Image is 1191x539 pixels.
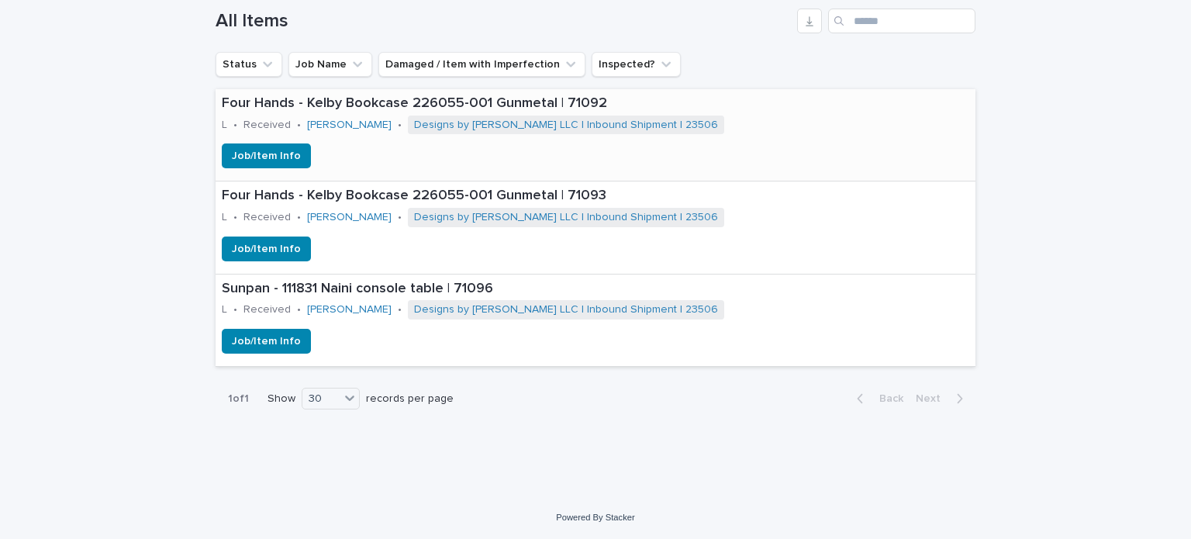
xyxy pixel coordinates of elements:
h1: All Items [216,10,791,33]
span: Job/Item Info [232,333,301,349]
a: Four Hands - Kelby Bookcase 226055-001 Gunmetal | 71093L•Received•[PERSON_NAME] •Designs by [PERS... [216,181,975,274]
div: 30 [302,391,340,407]
span: Back [870,393,903,404]
button: Inspected? [592,52,681,77]
p: • [297,303,301,316]
p: Received [243,119,291,132]
p: Four Hands - Kelby Bookcase 226055-001 Gunmetal | 71093 [222,188,969,205]
p: • [297,119,301,132]
p: • [233,119,237,132]
button: Damaged / Item with Imperfection [378,52,585,77]
p: L [222,119,227,132]
p: • [398,303,402,316]
button: Job Name [288,52,372,77]
button: Job/Item Info [222,237,311,261]
p: 1 of 1 [216,380,261,418]
p: Received [243,211,291,224]
a: Powered By Stacker [556,513,634,522]
p: Show [268,392,295,406]
p: • [398,211,402,224]
a: Designs by [PERSON_NAME] LLC | Inbound Shipment | 23506 [414,211,718,224]
button: Back [844,392,910,406]
input: Search [828,9,975,33]
p: • [398,119,402,132]
button: Status [216,52,282,77]
p: records per page [366,392,454,406]
button: Job/Item Info [222,329,311,354]
p: L [222,211,227,224]
span: Next [916,393,950,404]
p: L [222,303,227,316]
button: Job/Item Info [222,143,311,168]
a: [PERSON_NAME] [307,119,392,132]
a: Designs by [PERSON_NAME] LLC | Inbound Shipment | 23506 [414,303,718,316]
a: [PERSON_NAME] [307,303,392,316]
p: • [233,211,237,224]
button: Next [910,392,975,406]
p: Four Hands - Kelby Bookcase 226055-001 Gunmetal | 71092 [222,95,969,112]
a: Designs by [PERSON_NAME] LLC | Inbound Shipment | 23506 [414,119,718,132]
p: Received [243,303,291,316]
a: [PERSON_NAME] [307,211,392,224]
span: Job/Item Info [232,241,301,257]
p: • [233,303,237,316]
p: Sunpan - 111831 Naini console table | 71096 [222,281,969,298]
p: • [297,211,301,224]
a: Four Hands - Kelby Bookcase 226055-001 Gunmetal | 71092L•Received•[PERSON_NAME] •Designs by [PERS... [216,89,975,181]
span: Job/Item Info [232,148,301,164]
a: Sunpan - 111831 Naini console table | 71096L•Received•[PERSON_NAME] •Designs by [PERSON_NAME] LLC... [216,275,975,367]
